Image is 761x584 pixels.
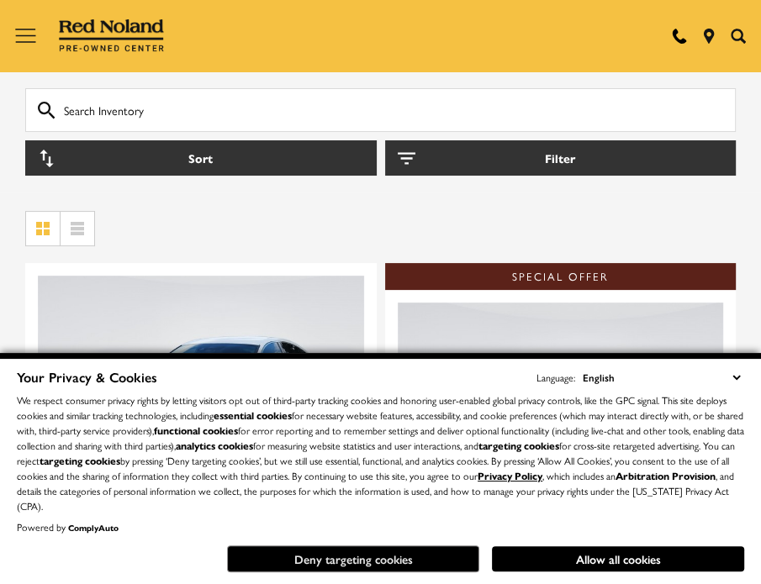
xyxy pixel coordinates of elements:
img: 2021 BMW 2 Series 228i xDrive [398,303,724,547]
img: Red Noland Pre-Owned [59,19,165,53]
select: Language Select [579,368,744,387]
span: Your Privacy & Cookies [17,367,157,387]
strong: analytics cookies [176,438,253,453]
div: Powered by [17,522,119,533]
p: We respect consumer privacy rights by letting visitors opt out of third-party tracking cookies an... [17,392,744,513]
strong: targeting cookies [40,453,120,468]
a: Privacy Policy [478,468,542,483]
input: Search Inventory [25,88,736,132]
button: Open the inventory search [723,29,753,44]
button: Sort [25,140,377,176]
img: 2018 Honda Accord Sport [38,276,364,520]
div: Language: [536,372,575,382]
button: Allow all cookies [492,546,744,571]
strong: essential cookies [214,408,292,423]
button: Filter [385,140,737,176]
button: Deny targeting cookies [227,545,479,572]
a: Red Noland Pre-Owned [59,25,165,42]
a: ComplyAuto [68,522,119,534]
strong: targeting cookies [478,438,559,453]
strong: Arbitration Provision [616,468,716,483]
div: Special Offer [385,263,737,290]
strong: functional cookies [154,423,238,438]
